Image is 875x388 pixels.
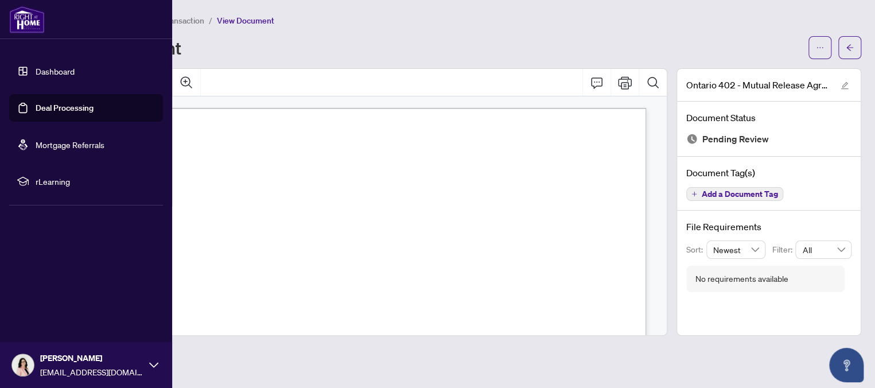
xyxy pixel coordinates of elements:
[686,187,783,201] button: Add a Document Tag
[686,78,830,92] span: Ontario 402 - Mutual Release Agreement to Lease Residential.pdf
[12,354,34,376] img: Profile Icon
[702,131,769,147] span: Pending Review
[829,348,864,382] button: Open asap
[816,44,824,52] span: ellipsis
[686,111,851,125] h4: Document Status
[686,133,698,145] img: Document Status
[36,103,94,113] a: Deal Processing
[36,139,104,150] a: Mortgage Referrals
[686,243,706,256] p: Sort:
[686,166,851,180] h4: Document Tag(s)
[841,82,849,90] span: edit
[209,14,212,27] li: /
[713,241,759,258] span: Newest
[802,241,845,258] span: All
[143,15,204,26] span: View Transaction
[36,66,75,76] a: Dashboard
[217,15,274,26] span: View Document
[691,191,697,197] span: plus
[40,366,143,378] span: [EMAIL_ADDRESS][DOMAIN_NAME]
[686,220,851,234] h4: File Requirements
[40,352,143,364] span: [PERSON_NAME]
[772,243,795,256] p: Filter:
[846,44,854,52] span: arrow-left
[695,273,788,285] div: No requirements available
[702,190,778,198] span: Add a Document Tag
[9,6,45,33] img: logo
[36,175,155,188] span: rLearning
